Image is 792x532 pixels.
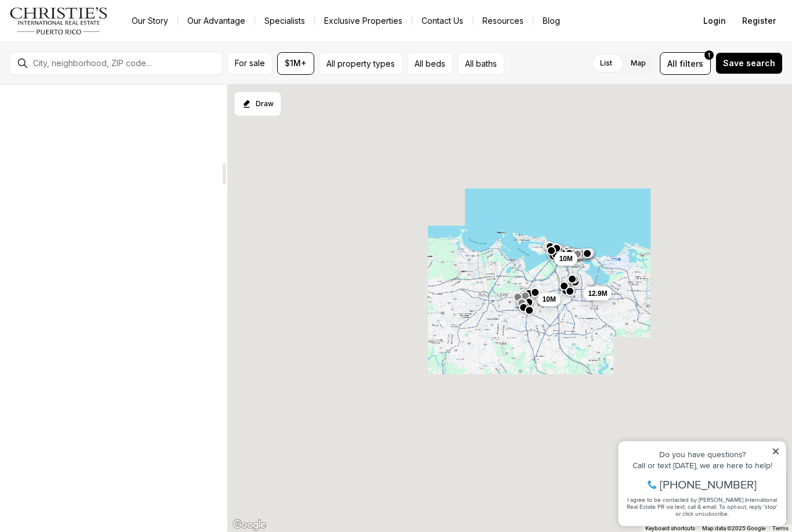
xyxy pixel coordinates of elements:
[660,52,711,75] button: Allfilters1
[703,16,726,26] span: Login
[12,26,168,34] div: Do you have questions?
[234,92,281,116] button: Start drawing
[723,59,775,68] span: Save search
[667,57,677,70] span: All
[591,53,622,74] label: List
[14,71,165,93] span: I agree to be contacted by [PERSON_NAME] International Real Estate PR via text, call & email. To ...
[235,59,265,68] span: For sale
[537,292,560,306] button: 10M
[588,289,607,298] span: 12.9M
[457,52,504,75] button: All baths
[622,53,655,74] label: Map
[735,9,783,32] button: Register
[285,59,307,68] span: $1M+
[708,50,710,60] span: 1
[696,9,733,32] button: Login
[583,287,612,301] button: 12.9M
[48,55,144,66] span: [PHONE_NUMBER]
[255,13,314,29] a: Specialists
[742,16,776,26] span: Register
[9,7,108,35] img: logo
[554,252,577,266] button: 10M
[473,13,533,29] a: Resources
[559,254,572,263] span: 10M
[178,13,255,29] a: Our Advantage
[12,37,168,45] div: Call or text [DATE], we are here to help!
[680,57,703,70] span: filters
[412,13,473,29] button: Contact Us
[407,52,453,75] button: All beds
[315,13,412,29] a: Exclusive Properties
[122,13,177,29] a: Our Story
[715,52,783,74] button: Save search
[227,52,273,75] button: For sale
[277,52,314,75] button: $1M+
[533,13,569,29] a: Blog
[319,52,402,75] button: All property types
[542,295,555,304] span: 10M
